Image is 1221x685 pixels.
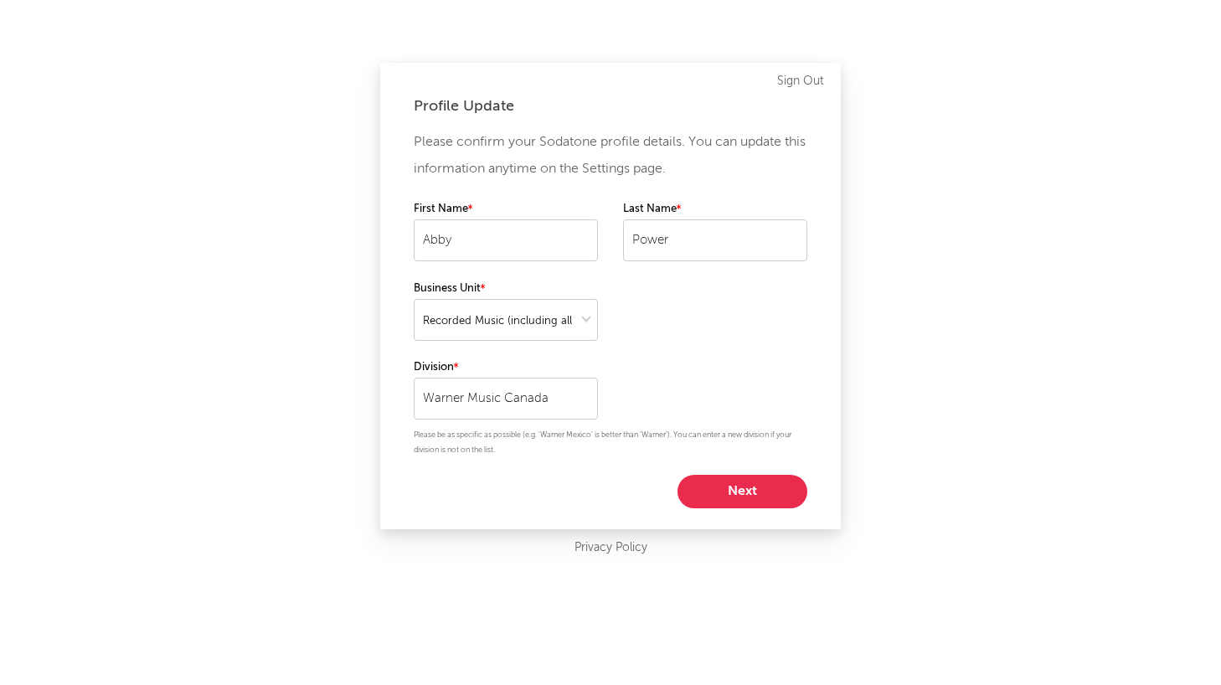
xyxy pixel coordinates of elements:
[414,219,598,261] input: Your first name
[414,129,807,183] p: Please confirm your Sodatone profile details. You can update this information anytime on the Sett...
[777,71,824,91] a: Sign Out
[623,199,807,219] label: Last Name
[414,96,807,116] div: Profile Update
[414,279,598,299] label: Business Unit
[677,475,807,508] button: Next
[623,219,807,261] input: Your last name
[574,538,647,559] a: Privacy Policy
[414,358,598,378] label: Division
[414,428,807,458] p: Please be as specific as possible (e.g. 'Warner Mexico' is better than 'Warner'). You can enter a...
[414,378,598,420] input: Your division
[414,199,598,219] label: First Name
